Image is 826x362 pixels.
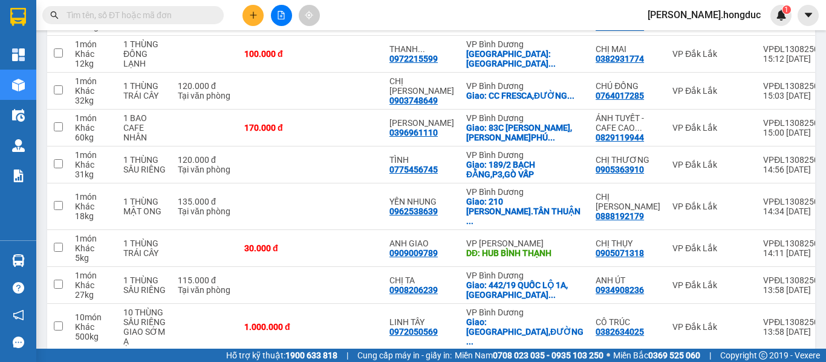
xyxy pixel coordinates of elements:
[638,7,770,22] span: [PERSON_NAME].hongduc
[672,280,751,290] div: VP Đắk Lắk
[75,59,111,68] div: 12 kg
[596,327,644,337] div: 0382634025
[389,248,438,258] div: 0909009789
[389,275,454,285] div: CHỊ TA
[67,8,209,22] input: Tìm tên, số ĐT hoặc mã đơn
[123,155,166,174] div: 1 THÙNG SẦU RIÊNG
[596,275,660,285] div: ANH ÚT
[75,290,111,300] div: 27 kg
[75,332,111,341] div: 500 kg
[596,54,644,64] div: 0382931774
[389,44,454,54] div: THANH NHÀN
[357,349,452,362] span: Cung cấp máy in - giấy in:
[12,48,25,61] img: dashboard-icon
[75,192,111,202] div: 1 món
[596,285,644,295] div: 0934908236
[596,192,660,211] div: CHỊ DINH
[596,133,644,142] div: 0829119944
[75,234,111,243] div: 1 món
[466,81,584,91] div: VP Bình Dương
[389,197,454,206] div: YẾN NHUNG
[389,327,438,337] div: 0972050569
[672,202,751,211] div: VP Đắk Lắk
[466,187,584,197] div: VP Bình Dương
[466,197,584,226] div: Giao: 210 BÙI VĂN BA.TÂN THUẬN ĐÔNG,Q7
[389,155,454,165] div: TÌNH
[50,11,59,19] span: search
[75,243,111,253] div: Khác
[759,351,767,360] span: copyright
[389,285,438,295] div: 0908206239
[596,239,660,248] div: CHỊ THỤY
[75,160,111,169] div: Khác
[75,271,111,280] div: 1 món
[75,113,111,123] div: 1 món
[466,216,473,226] span: ...
[12,254,25,267] img: warehouse-icon
[389,239,454,248] div: ANH GIAO
[389,118,454,128] div: ANH SƠN
[776,10,787,21] img: icon-new-feature
[389,206,438,216] div: 0962538639
[389,96,438,105] div: 0903748649
[178,81,232,91] div: 120.000 đ
[672,160,751,169] div: VP Đắk Lắk
[178,275,232,285] div: 115.000 đ
[596,165,644,174] div: 0905363910
[548,59,556,68] span: ...
[244,322,305,332] div: 1.000.000 đ
[178,165,232,174] div: Tại văn phòng
[672,322,751,332] div: VP Đắk Lắk
[242,5,264,26] button: plus
[285,350,337,360] strong: 1900 633 818
[244,123,305,133] div: 170.000 đ
[709,349,711,362] span: |
[13,309,24,321] span: notification
[75,49,111,59] div: Khác
[596,81,660,91] div: CHÚ ĐỒNG
[493,350,603,360] strong: 0708 023 035 - 0935 103 250
[567,91,574,100] span: ...
[123,327,166,346] div: GIAO SỚM Ạ
[123,308,166,327] div: 10 THÙNG SẦU RIÊNG
[798,5,819,26] button: caret-down
[389,317,454,327] div: LINH TÂY
[123,275,166,295] div: 1 THÙNG SẦU RIÊNG
[466,248,584,258] div: DĐ: HUB BÌNH THẠNH
[606,353,610,358] span: ⚪️
[123,39,166,68] div: 1 THÙNG ĐÔNG LẠNH
[466,317,584,346] div: Giao: CẦU RẠCH LĂNG,ĐƯỜNG PHẠM VĂN ĐỒNG,P13,BÌNH THẠNH
[75,39,111,49] div: 1 món
[672,123,751,133] div: VP Đắk Lắk
[178,91,232,100] div: Tại văn phòng
[596,317,660,327] div: CÔ TRÚC
[389,76,454,96] div: CHỊ TRINH
[672,49,751,59] div: VP Đắk Lắk
[75,86,111,96] div: Khác
[613,349,700,362] span: Miền Bắc
[178,197,232,206] div: 135.000 đ
[648,350,700,360] strong: 0369 525 060
[389,128,438,137] div: 0396961110
[75,133,111,142] div: 60 kg
[466,308,584,317] div: VP Bình Dương
[123,197,166,216] div: 1 THÙNG MẬT ONG
[635,123,642,133] span: ...
[249,11,258,19] span: plus
[389,165,438,174] div: 0775456745
[466,39,584,49] div: VP Bình Dương
[466,91,584,100] div: Giao: CC FRESCA,ĐƯỜNG SỐ 6,BÌNH CHIỂU,THỦ ĐỨC
[299,5,320,26] button: aim
[178,206,232,216] div: Tại văn phòng
[277,11,285,19] span: file-add
[75,123,111,133] div: Khác
[784,5,789,14] span: 1
[466,150,584,160] div: VP Bình Dương
[10,8,26,26] img: logo-vxr
[75,76,111,86] div: 1 món
[548,290,556,300] span: ...
[596,248,644,258] div: 0905071318
[75,280,111,290] div: Khác
[12,109,25,122] img: warehouse-icon
[455,349,603,362] span: Miền Nam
